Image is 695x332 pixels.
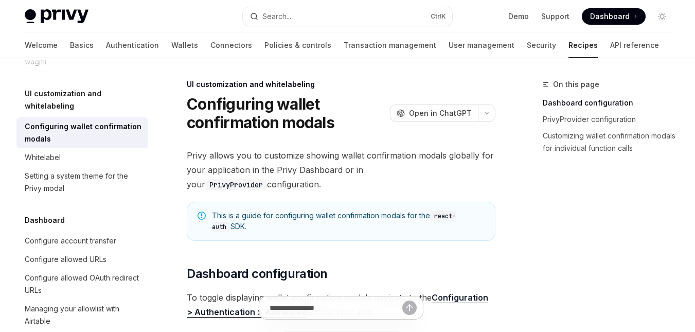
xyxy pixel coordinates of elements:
a: Transaction management [344,33,436,58]
span: Privy allows you to customize showing wallet confirmation modals globally for your application in... [187,148,495,191]
div: Configure allowed URLs [25,253,106,266]
span: On this page [553,78,599,91]
button: Send message [402,301,417,315]
a: Configuring wallet confirmation modals [16,117,148,148]
a: User management [449,33,514,58]
a: Policies & controls [264,33,331,58]
span: Dashboard configuration [187,266,327,282]
a: Wallets [171,33,198,58]
svg: Note [198,212,206,220]
a: Managing your allowlist with Airtable [16,300,148,330]
div: Whitelabel [25,151,61,164]
a: Configure account transfer [16,232,148,250]
h5: UI customization and whitelabeling [25,88,148,112]
button: Open in ChatGPT [390,104,478,122]
a: Customizing wallet confirmation modals for individual function calls [543,128,679,156]
a: Connectors [210,33,252,58]
img: light logo [25,9,88,24]
span: Open in ChatGPT [409,108,472,118]
div: Setting a system theme for the Privy modal [25,170,142,195]
div: Search... [262,10,291,23]
a: Whitelabel [16,148,148,167]
h1: Configuring wallet confirmation modals [187,95,386,132]
a: Setting a system theme for the Privy modal [16,167,148,198]
a: Dashboard [582,8,646,25]
a: Authentication [106,33,159,58]
span: Dashboard [590,11,630,22]
div: Configure allowed OAuth redirect URLs [25,272,142,296]
a: Demo [508,11,529,22]
a: Recipes [568,33,598,58]
a: PrivyProvider configuration [543,111,679,128]
div: UI customization and whitelabeling [187,79,495,90]
a: Security [527,33,556,58]
span: Ctrl K [431,12,446,21]
div: Configure account transfer [25,235,116,247]
button: Search...CtrlK [243,7,453,26]
code: PrivyProvider [205,179,267,190]
a: Dashboard configuration [543,95,679,111]
a: Welcome [25,33,58,58]
div: Managing your allowlist with Airtable [25,303,142,327]
a: Basics [70,33,94,58]
div: This is a guide for configuring wallet confirmation modals for the SDK. [212,211,485,232]
button: Toggle dark mode [654,8,670,25]
h5: Dashboard [25,214,65,226]
span: To toggle displaying wallet confirmation modals navigate to the tab for your app. [187,290,495,319]
a: Configure allowed OAuth redirect URLs [16,269,148,300]
a: API reference [610,33,659,58]
a: Configure allowed URLs [16,250,148,269]
code: react-auth [212,211,456,232]
a: Support [541,11,569,22]
div: Configuring wallet confirmation modals [25,120,142,145]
